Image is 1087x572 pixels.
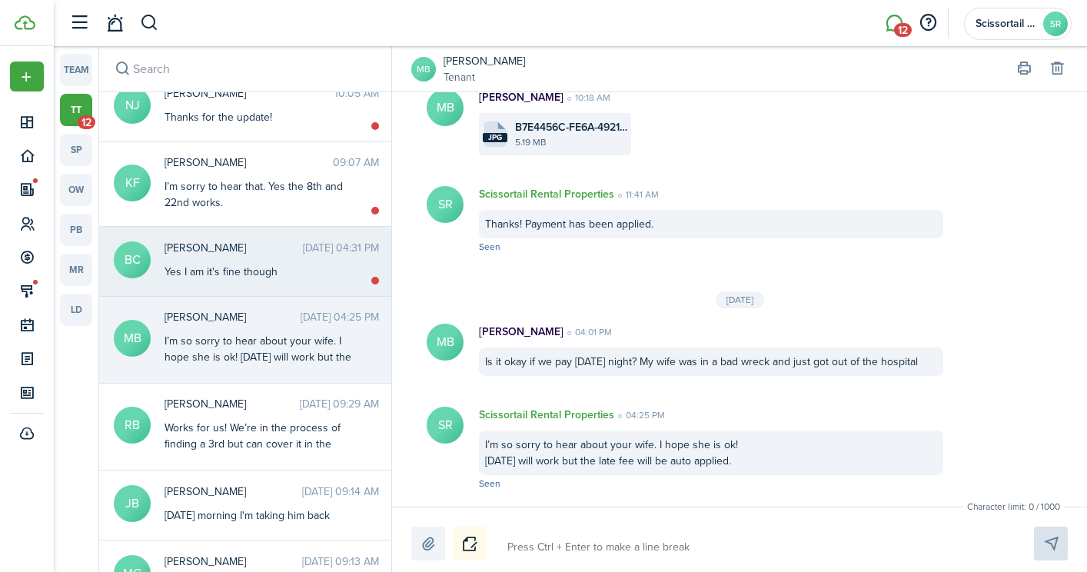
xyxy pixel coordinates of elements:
[479,431,943,475] div: I’m so sorry to hear about your wife. I hope she is ok! [DATE] will work but the late fee will be...
[483,133,507,142] file-extension: jpg
[1043,12,1068,36] avatar-text: SR
[60,54,92,86] a: team
[334,85,379,101] time: 10:05 AM
[483,121,507,147] file-icon: File
[976,18,1037,29] span: Scissortail Rental Properties
[78,115,95,129] span: 12
[563,325,612,339] time: 04:01 PM
[114,87,151,124] avatar-text: NJ
[60,294,92,326] a: ld
[100,4,129,43] a: Notifications
[614,408,665,422] time: 04:25 PM
[479,407,614,423] p: Scissortail Rental Properties
[165,264,357,280] div: Yes I am it's fine though
[114,165,151,201] avatar-text: KF
[165,240,303,256] span: Brandon Craig
[140,10,159,36] button: Search
[563,91,610,105] time: 10:18 AM
[479,210,943,238] div: Thanks! Payment has been applied.
[165,309,301,325] span: Maxwell Bennett
[963,500,1064,514] small: Character limit: 0 / 1000
[515,119,627,135] span: B7E4456C-FE6A-4921-9E27-875BE224F6E6.jpeg
[60,214,92,246] a: pb
[165,333,357,381] div: I’m so sorry to hear about your wife. I hope she is ok! [DATE] will work but the late fee will be...
[302,484,379,500] time: [DATE] 09:14 AM
[114,241,151,278] avatar-text: BC
[479,186,614,202] p: Scissortail Rental Properties
[1013,58,1035,80] button: Print
[165,396,300,412] span: Rachel Beaver
[165,507,357,524] div: [DATE] morning I'm taking him back
[427,324,464,361] avatar-text: MB
[60,174,92,206] a: ow
[479,89,563,105] p: [PERSON_NAME]
[1046,58,1068,80] button: Delete
[165,85,334,101] span: Natasha Jones
[302,554,379,570] time: [DATE] 09:13 AM
[114,407,151,444] avatar-text: RB
[165,554,302,570] span: Melody Coffia
[165,155,333,171] span: Kennisha Fox
[444,69,525,85] a: Tenant
[479,348,943,376] div: Is it okay if we pay [DATE] night? My wife was in a bad wreck and just got out of the hospital
[453,527,487,560] button: Notice
[301,309,379,325] time: [DATE] 04:25 PM
[165,109,357,125] div: Thanks for the update!
[915,10,941,36] button: Open resource center
[60,94,92,126] a: tt
[427,186,464,223] avatar-text: SR
[60,134,92,166] a: sp
[10,62,44,91] button: Open menu
[427,89,464,126] avatar-text: MB
[303,240,379,256] time: [DATE] 04:31 PM
[111,58,133,80] button: Search
[165,484,302,500] span: John Bailey
[444,53,525,69] a: [PERSON_NAME]
[716,291,764,308] div: [DATE]
[515,135,627,149] file-size: 5.19 MB
[300,396,379,412] time: [DATE] 09:29 AM
[333,155,379,171] time: 09:07 AM
[60,254,92,286] a: mr
[427,407,464,444] avatar-text: SR
[479,324,563,340] p: [PERSON_NAME]
[165,178,357,211] div: I’m sorry to hear that. Yes the 8th and 22nd works.
[614,188,659,201] time: 11:41 AM
[411,57,436,81] a: MB
[114,320,151,357] avatar-text: MB
[479,477,500,491] span: Seen
[99,46,391,91] input: search
[114,485,151,522] avatar-text: JB
[15,15,35,30] img: TenantCloud
[165,420,357,484] div: Works for us! We’re in the process of finding a 3rd but can cover it in the meantime. Thank you s...
[479,240,500,254] span: Seen
[65,8,94,38] button: Open sidebar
